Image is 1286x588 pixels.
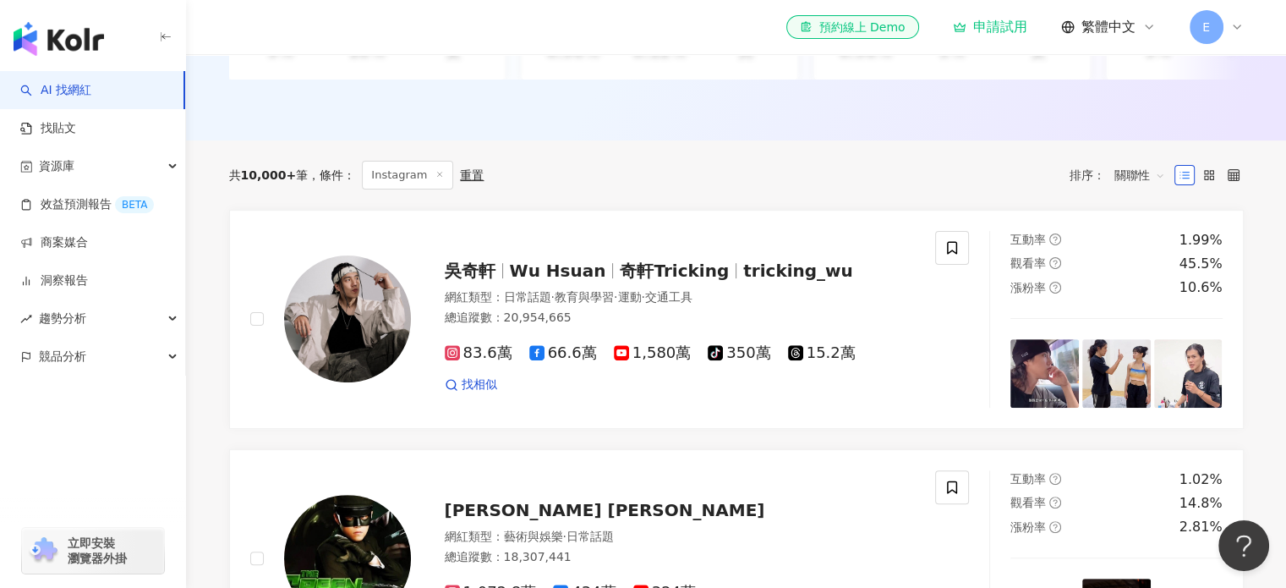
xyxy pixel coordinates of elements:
div: 10.6% [1179,278,1223,297]
span: 互動率 [1010,233,1046,246]
img: chrome extension [27,537,60,564]
img: post-image [1082,339,1151,408]
span: 互動率 [1010,472,1046,486]
a: 預約線上 Demo [786,15,918,39]
span: 藝術與娛樂 [504,530,563,543]
span: 資源庫 [39,147,74,185]
div: 45.5% [1179,255,1223,273]
span: 找相似 [462,376,497,393]
span: question-circle [1049,234,1061,245]
img: post-image [1010,339,1079,408]
img: logo [14,22,104,56]
div: 重置 [460,168,484,182]
div: 總追蹤數 ： 20,954,665 [445,310,916,327]
span: 繁體中文 [1081,18,1136,36]
span: 運動 [617,290,641,304]
span: · [614,290,617,304]
span: 觀看率 [1010,256,1046,270]
span: question-circle [1049,282,1061,294]
span: 條件 ： [308,168,355,182]
span: 關聯性 [1114,162,1165,189]
span: Instagram [362,161,453,190]
a: 申請試用 [953,19,1027,36]
span: 15.2萬 [788,344,856,362]
span: 交通工具 [645,290,692,304]
div: 2.81% [1179,518,1223,536]
span: · [551,290,555,304]
a: 找貼文 [20,120,76,137]
span: Wu Hsuan [510,261,606,281]
a: 商案媒合 [20,234,88,251]
span: 教育與學習 [555,290,614,304]
span: question-circle [1049,521,1061,533]
span: 奇軒Tricking [620,261,729,281]
span: 漲粉率 [1010,281,1046,294]
span: 66.6萬 [529,344,597,362]
span: tricking_wu [743,261,853,281]
span: 日常話題 [566,530,614,543]
a: searchAI 找網紅 [20,82,91,99]
div: 1.02% [1179,470,1223,489]
div: 網紅類型 ： [445,529,916,546]
span: 83.6萬 [445,344,512,362]
span: 觀看率 [1010,496,1046,509]
iframe: Help Scout Beacon - Open [1218,520,1269,571]
div: 預約線上 Demo [800,19,905,36]
a: chrome extension立即安裝 瀏覽器外掛 [22,528,164,574]
span: 10,000+ [241,168,297,182]
div: 排序： [1070,162,1174,189]
div: 網紅類型 ： [445,289,916,306]
a: 洞察報告 [20,272,88,289]
a: 找相似 [445,376,497,393]
a: 效益預測報告BETA [20,196,154,213]
span: 1,580萬 [614,344,692,362]
div: 1.99% [1179,231,1223,250]
span: 350萬 [708,344,770,362]
span: [PERSON_NAME] [PERSON_NAME] [445,500,765,520]
img: post-image [1154,339,1223,408]
span: 吳奇軒 [445,261,495,281]
span: 立即安裝 瀏覽器外掛 [68,536,127,566]
span: question-circle [1049,497,1061,508]
div: 共 筆 [229,168,309,182]
span: · [641,290,644,304]
span: 漲粉率 [1010,520,1046,534]
img: KOL Avatar [284,256,411,382]
span: 競品分析 [39,338,86,376]
a: KOL Avatar吳奇軒Wu Hsuan奇軒Trickingtricking_wu網紅類型：日常話題·教育與學習·運動·交通工具總追蹤數：20,954,66583.6萬66.6萬1,580萬3... [229,210,1244,429]
span: question-circle [1049,257,1061,269]
span: · [563,530,566,543]
span: 日常話題 [504,290,551,304]
span: E [1202,18,1210,36]
div: 14.8% [1179,494,1223,513]
div: 總追蹤數 ： 18,307,441 [445,549,916,566]
span: question-circle [1049,473,1061,485]
span: rise [20,313,32,325]
span: 趨勢分析 [39,299,86,338]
